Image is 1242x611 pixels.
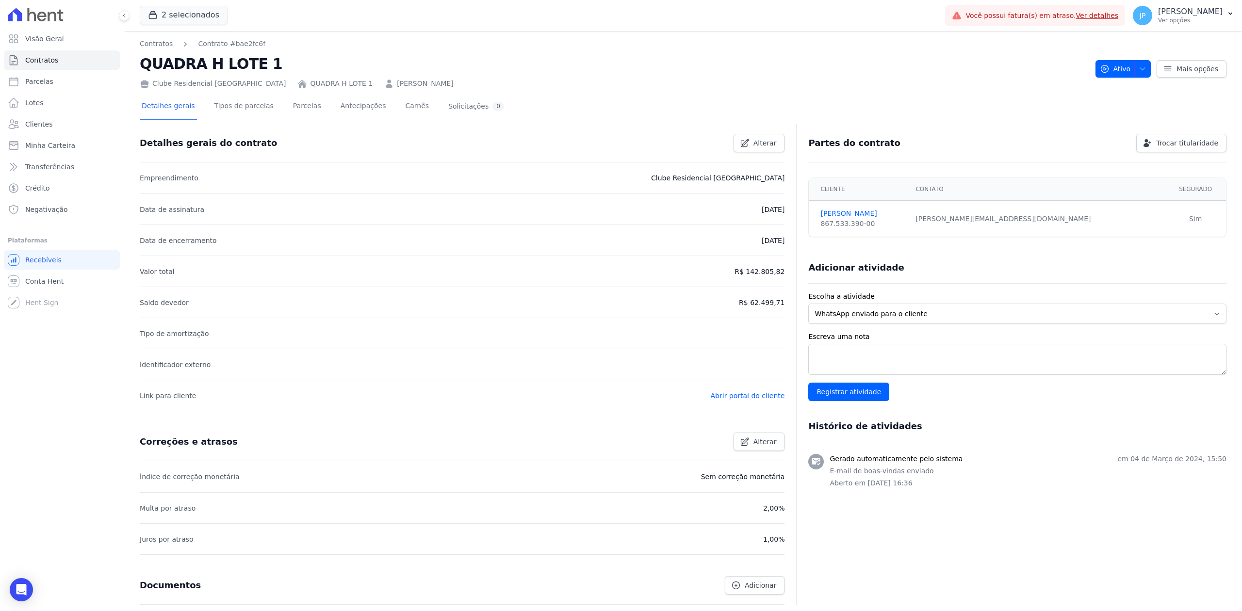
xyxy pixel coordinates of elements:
[448,102,504,111] div: Solicitações
[1165,201,1226,237] td: Sim
[446,94,506,120] a: Solicitações0
[809,178,910,201] th: Cliente
[140,6,228,24] button: 2 selecionados
[339,94,388,120] a: Antecipações
[1157,60,1226,78] a: Mais opções
[1095,60,1151,78] button: Ativo
[25,205,68,214] span: Negativação
[25,98,44,108] span: Lotes
[808,291,1226,302] label: Escolha a atividade
[1136,134,1226,152] a: Trocar titularidade
[753,437,777,447] span: Alterar
[808,420,922,432] h3: Histórico de atividades
[4,250,120,270] a: Recebíveis
[763,533,784,545] p: 1,00%
[140,297,189,308] p: Saldo devedor
[1158,16,1223,24] p: Ver opções
[140,204,204,215] p: Data de assinatura
[808,383,889,401] input: Registrar atividade
[734,134,785,152] a: Alterar
[808,262,904,273] h3: Adicionar atividade
[830,454,963,464] h3: Gerado automaticamente pelo sistema
[965,11,1118,21] span: Você possui fatura(s) em atraso.
[4,200,120,219] a: Negativação
[212,94,276,120] a: Tipos de parcelas
[830,478,1226,488] p: Aberto em [DATE] 16:36
[1117,454,1226,464] p: em 04 de Março de 2024, 15:50
[910,178,1165,201] th: Contato
[1165,178,1226,201] th: Segurado
[4,136,120,155] a: Minha Carteira
[820,219,904,229] div: 867.533.390-00
[734,433,785,451] a: Alterar
[291,94,323,120] a: Parcelas
[711,392,785,400] a: Abrir portal do cliente
[4,157,120,177] a: Transferências
[25,183,50,193] span: Crédito
[1125,2,1242,29] button: JP [PERSON_NAME] Ver opções
[25,276,64,286] span: Conta Hent
[25,55,58,65] span: Contratos
[4,50,120,70] a: Contratos
[140,79,286,89] div: Clube Residencial [GEOGRAPHIC_DATA]
[310,79,373,89] a: QUADRA H LOTE 1
[397,79,453,89] a: [PERSON_NAME]
[140,328,209,339] p: Tipo de amortização
[140,172,198,184] p: Empreendimento
[140,390,196,402] p: Link para cliente
[651,172,784,184] p: Clube Residencial [GEOGRAPHIC_DATA]
[140,94,197,120] a: Detalhes gerais
[1100,60,1131,78] span: Ativo
[1076,12,1119,19] a: Ver detalhes
[4,272,120,291] a: Conta Hent
[140,533,194,545] p: Juros por atraso
[915,214,1159,224] div: [PERSON_NAME][EMAIL_ADDRESS][DOMAIN_NAME]
[25,119,52,129] span: Clientes
[25,141,75,150] span: Minha Carteira
[140,53,1088,75] h2: QUADRA H LOTE 1
[762,235,784,246] p: [DATE]
[739,297,784,308] p: R$ 62.499,71
[808,137,900,149] h3: Partes do contrato
[4,29,120,48] a: Visão Geral
[753,138,777,148] span: Alterar
[140,266,175,277] p: Valor total
[10,578,33,601] div: Open Intercom Messenger
[762,204,784,215] p: [DATE]
[140,436,238,448] h3: Correções e atrasos
[140,39,265,49] nav: Breadcrumb
[4,72,120,91] a: Parcelas
[4,93,120,113] a: Lotes
[1158,7,1223,16] p: [PERSON_NAME]
[1156,138,1218,148] span: Trocar titularidade
[25,162,74,172] span: Transferências
[763,502,784,514] p: 2,00%
[820,209,904,219] a: [PERSON_NAME]
[140,502,196,514] p: Multa por atraso
[140,137,277,149] h3: Detalhes gerais do contrato
[4,114,120,134] a: Clientes
[25,77,53,86] span: Parcelas
[140,39,173,49] a: Contratos
[1140,12,1146,19] span: JP
[735,266,784,277] p: R$ 142.805,82
[403,94,431,120] a: Carnês
[808,332,1226,342] label: Escreva uma nota
[140,579,201,591] h3: Documentos
[8,235,116,246] div: Plataformas
[701,471,785,482] p: Sem correção monetária
[492,102,504,111] div: 0
[140,39,1088,49] nav: Breadcrumb
[25,34,64,44] span: Visão Geral
[25,255,62,265] span: Recebíveis
[745,580,776,590] span: Adicionar
[140,235,217,246] p: Data de encerramento
[830,466,1226,476] p: E-mail de boas-vindas enviado
[140,471,240,482] p: Índice de correção monetária
[4,178,120,198] a: Crédito
[198,39,265,49] a: Contrato #bae2fc6f
[1177,64,1218,74] span: Mais opções
[725,576,784,595] a: Adicionar
[140,359,211,370] p: Identificador externo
